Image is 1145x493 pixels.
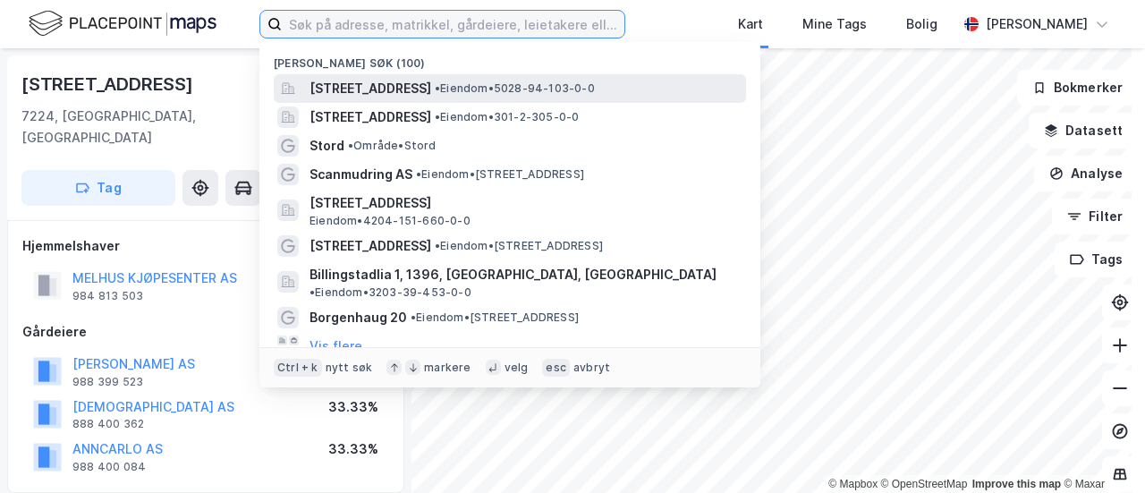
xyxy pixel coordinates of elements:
[542,359,570,377] div: esc
[435,110,579,124] span: Eiendom • 301-2-305-0-0
[310,307,407,328] span: Borgenhaug 20
[828,478,878,490] a: Mapbox
[328,438,378,460] div: 33.33%
[802,13,867,35] div: Mine Tags
[411,310,579,325] span: Eiendom • [STREET_ADDRESS]
[986,13,1088,35] div: [PERSON_NAME]
[881,478,968,490] a: OpenStreetMap
[310,135,344,157] span: Stord
[424,361,471,375] div: markere
[282,11,624,38] input: Søk på adresse, matrikkel, gårdeiere, leietakere eller personer
[411,310,416,324] span: •
[72,417,144,431] div: 888 400 362
[348,139,353,152] span: •
[22,321,389,343] div: Gårdeiere
[573,361,610,375] div: avbryt
[310,264,717,285] span: Billingstadlia 1, 1396, [GEOGRAPHIC_DATA], [GEOGRAPHIC_DATA]
[435,81,440,95] span: •
[1055,242,1138,277] button: Tags
[435,239,603,253] span: Eiendom • [STREET_ADDRESS]
[328,396,378,418] div: 33.33%
[1029,113,1138,149] button: Datasett
[310,235,431,257] span: [STREET_ADDRESS]
[274,359,322,377] div: Ctrl + k
[21,106,301,149] div: 7224, [GEOGRAPHIC_DATA], [GEOGRAPHIC_DATA]
[906,13,937,35] div: Bolig
[72,460,146,474] div: 988 400 084
[310,106,431,128] span: [STREET_ADDRESS]
[326,361,373,375] div: nytt søk
[310,285,315,299] span: •
[505,361,529,375] div: velg
[310,192,739,214] span: [STREET_ADDRESS]
[435,110,440,123] span: •
[1017,70,1138,106] button: Bokmerker
[1052,199,1138,234] button: Filter
[310,285,471,300] span: Eiendom • 3203-39-453-0-0
[310,336,362,357] button: Vis flere
[435,81,595,96] span: Eiendom • 5028-94-103-0-0
[29,8,216,39] img: logo.f888ab2527a4732fd821a326f86c7f29.svg
[1034,156,1138,191] button: Analyse
[972,478,1061,490] a: Improve this map
[310,164,412,185] span: Scanmudring AS
[22,235,389,257] div: Hjemmelshaver
[1056,407,1145,493] iframe: Chat Widget
[21,170,175,206] button: Tag
[738,13,763,35] div: Kart
[348,139,437,153] span: Område • Stord
[72,375,143,389] div: 988 399 523
[416,167,421,181] span: •
[259,42,760,74] div: [PERSON_NAME] søk (100)
[310,78,431,99] span: [STREET_ADDRESS]
[416,167,584,182] span: Eiendom • [STREET_ADDRESS]
[435,239,440,252] span: •
[21,70,197,98] div: [STREET_ADDRESS]
[310,214,471,228] span: Eiendom • 4204-151-660-0-0
[1056,407,1145,493] div: Kontrollprogram for chat
[72,289,143,303] div: 984 813 503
